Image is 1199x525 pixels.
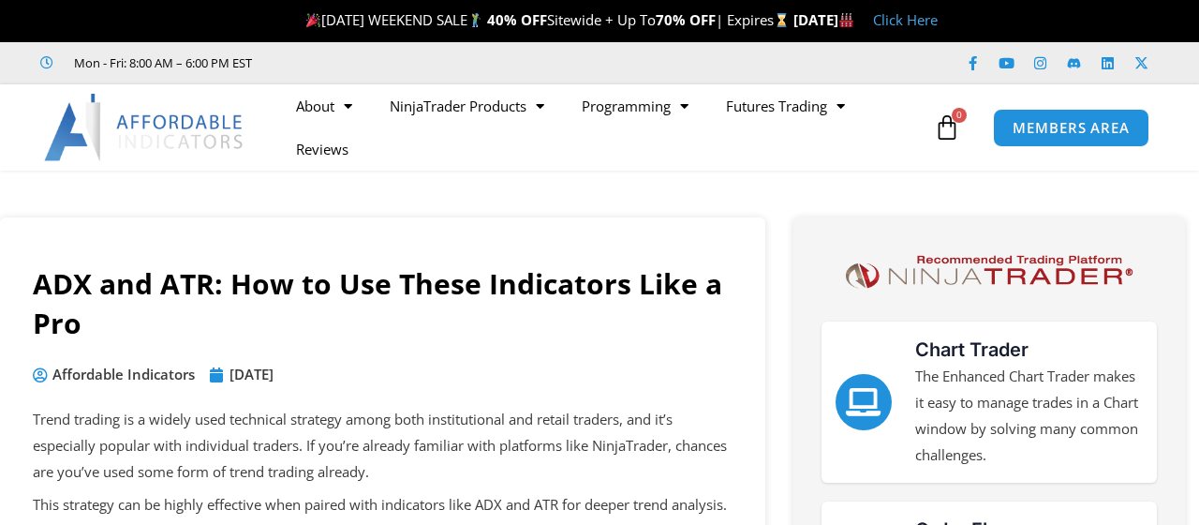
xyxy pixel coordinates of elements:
[487,10,547,29] strong: 40% OFF
[44,94,245,161] img: LogoAI | Affordable Indicators – NinjaTrader
[277,84,929,171] nav: Menu
[277,127,367,171] a: Reviews
[563,84,707,127] a: Programming
[468,13,482,27] img: 🏌️‍♂️
[952,108,967,123] span: 0
[793,10,854,29] strong: [DATE]
[836,374,892,430] a: Chart Trader
[993,109,1149,147] a: MEMBERS AREA
[33,407,733,486] p: Trend trading is a widely used technical strategy among both institutional and retail traders, an...
[302,10,793,29] span: [DATE] WEEKEND SALE Sitewide + Up To | Expires
[69,52,252,74] span: Mon - Fri: 8:00 AM – 6:00 PM EST
[277,84,371,127] a: About
[656,10,716,29] strong: 70% OFF
[915,364,1143,468] p: The Enhanced Chart Trader makes it easy to manage trades in a Chart window by solving many common...
[48,362,195,388] span: Affordable Indicators
[33,264,733,343] h1: ADX and ATR: How to Use These Indicators Like a Pro
[873,10,938,29] a: Click Here
[839,13,853,27] img: 🏭
[707,84,864,127] a: Futures Trading
[906,100,988,155] a: 0
[1013,121,1130,135] span: MEMBERS AREA
[278,53,559,72] iframe: Customer reviews powered by Trustpilot
[915,338,1029,361] a: Chart Trader
[371,84,563,127] a: NinjaTrader Products
[838,250,1140,293] img: NinjaTrader Logo | Affordable Indicators – NinjaTrader
[775,13,789,27] img: ⌛
[229,365,274,383] time: [DATE]
[306,13,320,27] img: 🎉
